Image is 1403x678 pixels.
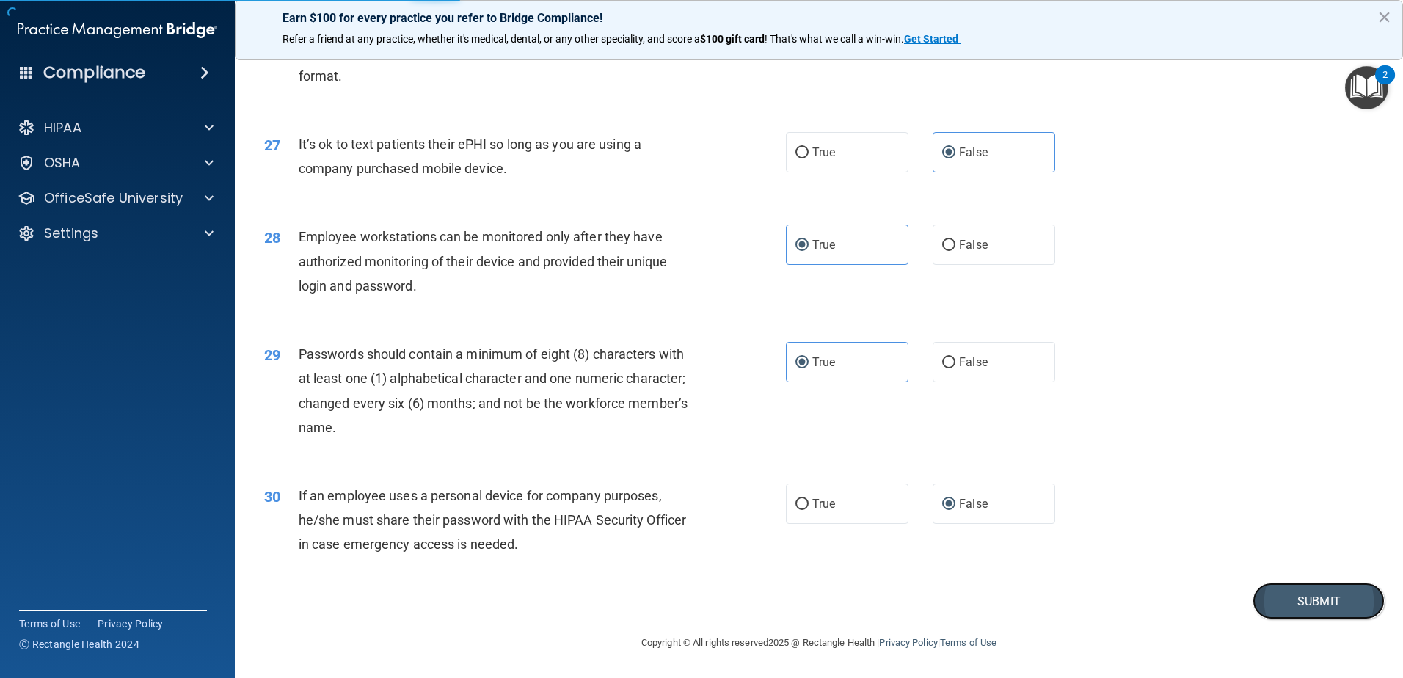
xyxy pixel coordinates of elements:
p: Earn $100 for every practice you refer to Bridge Compliance! [283,11,1355,25]
a: Privacy Policy [879,637,937,648]
p: HIPAA [44,119,81,136]
input: True [795,357,809,368]
input: True [795,499,809,510]
input: False [942,499,955,510]
span: Ⓒ Rectangle Health 2024 [19,637,139,652]
strong: $100 gift card [700,33,765,45]
input: False [942,147,955,158]
div: 2 [1382,75,1388,94]
span: False [959,238,988,252]
span: True [812,355,835,369]
span: 29 [264,346,280,364]
span: Passwords should contain a minimum of eight (8) characters with at least one (1) alphabetical cha... [299,346,688,435]
span: True [812,238,835,252]
div: Copyright © All rights reserved 2025 @ Rectangle Health | | [551,619,1087,666]
a: HIPAA [18,119,214,136]
p: Settings [44,225,98,242]
span: Employee workstations can be monitored only after they have authorized monitoring of their device... [299,229,667,293]
span: If an employee uses a personal device for company purposes, he/she must share their password with... [299,488,686,552]
input: False [942,357,955,368]
a: OSHA [18,154,214,172]
p: OSHA [44,154,81,172]
button: Close [1377,5,1391,29]
a: Privacy Policy [98,616,164,631]
span: ! That's what we call a win-win. [765,33,904,45]
span: True [812,145,835,159]
input: True [795,240,809,251]
h4: Compliance [43,62,145,83]
span: False [959,497,988,511]
p: OfficeSafe University [44,189,183,207]
a: Terms of Use [940,637,996,648]
a: OfficeSafe University [18,189,214,207]
img: PMB logo [18,15,217,45]
span: Refer a friend at any practice, whether it's medical, dental, or any other speciality, and score a [283,33,700,45]
span: 30 [264,488,280,506]
span: It’s ok to text patients their ePHI so long as you are using a company purchased mobile device. [299,136,641,176]
a: Get Started [904,33,961,45]
a: Terms of Use [19,616,80,631]
button: Submit [1253,583,1385,620]
span: 28 [264,229,280,247]
span: False [959,145,988,159]
span: 27 [264,136,280,154]
button: Open Resource Center, 2 new notifications [1345,66,1388,109]
a: Settings [18,225,214,242]
input: True [795,147,809,158]
strong: Get Started [904,33,958,45]
span: False [959,355,988,369]
span: True [812,497,835,511]
input: False [942,240,955,251]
